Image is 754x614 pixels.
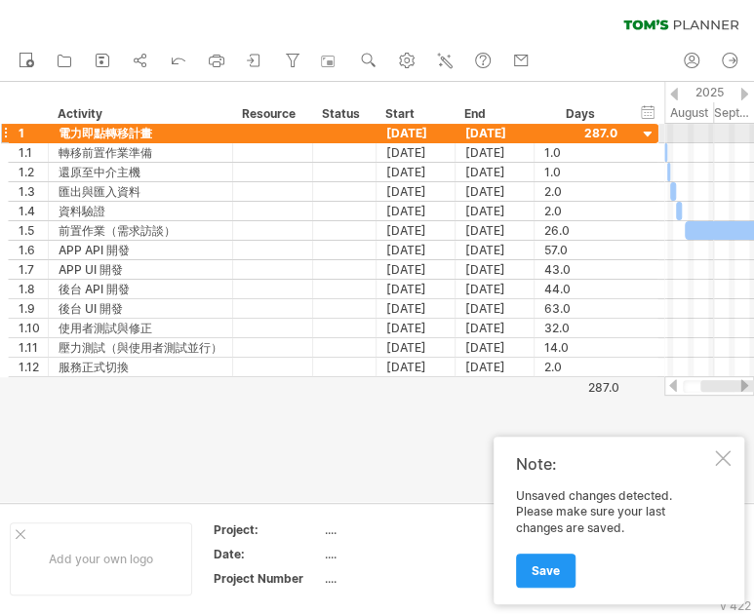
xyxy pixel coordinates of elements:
div: 匯出與匯入資料 [59,182,222,201]
div: [DATE] [456,182,535,201]
div: .... [325,521,489,538]
div: [DATE] [456,299,535,318]
div: 63.0 [544,299,617,318]
div: 26.0 [544,221,617,240]
div: APP UI 開發 [59,260,222,279]
div: 資料驗證 [59,202,222,220]
div: Start [385,104,444,124]
div: [DATE] [456,358,535,376]
div: 1.0 [544,143,617,162]
div: Project: [214,521,321,538]
div: 1.11 [19,338,48,357]
div: 1.2 [19,163,48,181]
div: Note: [516,454,711,474]
div: [DATE] [456,280,535,298]
div: [DATE] [377,260,456,279]
div: 1.4 [19,202,48,220]
div: 14.0 [544,338,617,357]
div: 1.5 [19,221,48,240]
div: Add your own logo [10,522,192,595]
div: 2.0 [544,358,617,376]
div: Unsaved changes detected. Please make sure your last changes are saved. [516,488,711,587]
div: 使用者測試與修正 [59,319,222,337]
div: [DATE] [456,319,535,337]
div: August 2025 [623,102,714,123]
div: [DATE] [377,319,456,337]
div: 2.0 [544,202,617,220]
div: [DATE] [456,124,535,142]
div: 44.0 [544,280,617,298]
div: End [464,104,523,124]
div: [DATE] [377,358,456,376]
div: 287.0 [536,380,619,395]
div: 1.12 [19,358,48,376]
div: [DATE] [377,280,456,298]
div: Resource [242,104,301,124]
span: Save [532,563,560,578]
div: .... [325,546,489,562]
div: 1.3 [19,182,48,201]
div: v 422 [720,598,751,613]
div: APP API 開發 [59,241,222,259]
div: 57.0 [544,241,617,259]
div: [DATE] [377,163,456,181]
div: 1 [19,124,48,142]
div: [DATE] [456,143,535,162]
div: [DATE] [377,338,456,357]
div: [DATE] [377,221,456,240]
div: 1.9 [19,299,48,318]
div: [DATE] [377,182,456,201]
div: [DATE] [456,241,535,259]
div: [DATE] [456,202,535,220]
div: [DATE] [377,202,456,220]
div: [DATE] [456,260,535,279]
div: [DATE] [456,338,535,357]
div: 1.1 [19,143,48,162]
div: 前置作業（需求訪談） [59,221,222,240]
div: 1.8 [19,280,48,298]
div: [DATE] [377,299,456,318]
div: 2.0 [544,182,617,201]
div: [DATE] [456,221,535,240]
div: 1.0 [544,163,617,181]
div: 後台 API 開發 [59,280,222,298]
div: Project Number [214,570,321,587]
div: .... [325,570,489,587]
a: Save [516,554,575,588]
div: [DATE] [377,124,456,142]
div: 1.10 [19,319,48,337]
div: 電力即點轉移計畫 [59,124,222,142]
div: [DATE] [377,143,456,162]
div: 後台 UI 開發 [59,299,222,318]
div: [DATE] [377,241,456,259]
div: Activity [58,104,221,124]
div: Status [322,104,365,124]
div: [DATE] [456,163,535,181]
div: 32.0 [544,319,617,337]
div: 轉移前置作業準備 [59,143,222,162]
div: 1.6 [19,241,48,259]
div: Date: [214,546,321,562]
div: 還原至中介主機 [59,163,222,181]
div: 1.7 [19,260,48,279]
div: 壓力測試（與使用者測試並行） [59,338,222,357]
div: 服務正式切換 [59,358,222,376]
div: Days [534,104,626,124]
div: 43.0 [544,260,617,279]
